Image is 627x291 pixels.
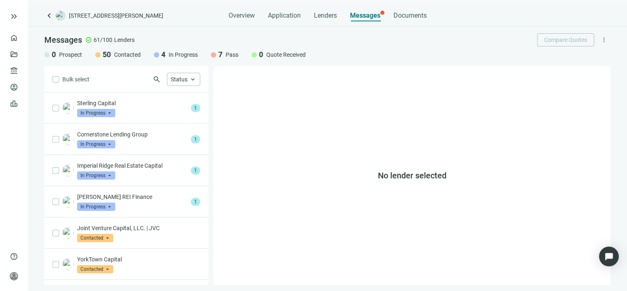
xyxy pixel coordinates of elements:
span: Contacted [77,265,113,273]
button: more_vert [597,33,611,46]
span: 7 [218,50,222,60]
span: Contacted [114,51,141,59]
span: Overview [229,12,255,20]
span: person [10,272,18,280]
span: [STREET_ADDRESS][PERSON_NAME] [69,12,163,20]
span: account_balance [10,67,16,75]
span: Application [268,12,301,20]
p: Sterling Capital [77,99,188,107]
span: Prospect [59,51,82,59]
img: deal-logo [56,11,66,21]
span: check_circle [85,37,92,43]
img: 2066c7fc-4912-48dd-ad82-368884575c3f [62,259,74,270]
span: In Progress [77,203,115,211]
span: Messages [44,35,82,45]
span: 0 [259,50,263,60]
span: Quote Received [266,51,306,59]
span: 1 [191,135,200,143]
span: Messages [350,12,380,19]
span: 4 [161,50,165,60]
span: 50 [103,50,111,60]
span: more_vert [600,36,608,44]
p: [PERSON_NAME] REI Finance [77,193,188,201]
span: 0 [52,50,56,60]
button: keyboard_double_arrow_right [9,12,19,21]
p: Imperial Ridge Real Estate Capital [77,162,188,170]
img: f3f17009-5499-4fdb-ae24-b4f85919d8eb [62,134,74,145]
div: Open Intercom Messenger [599,247,619,266]
span: In Progress [77,171,115,180]
span: Bulk select [62,75,89,84]
a: keyboard_arrow_left [44,11,54,21]
span: Documents [394,12,427,20]
span: 1 [191,104,200,112]
p: Cornerstone Lending Group [77,130,188,139]
img: 68dc55fc-3bf2-43e1-ae9b-d8ca2df9717c [62,227,74,239]
span: In Progress [77,109,115,117]
img: bd827b70-1078-4126-a2a3-5ccea289c42f [62,165,74,176]
span: help [10,252,18,261]
span: 1 [191,198,200,206]
span: In Progress [77,140,115,148]
div: No lender selected [213,66,611,285]
span: 1 [191,166,200,175]
span: 61/100 [94,36,112,44]
p: Joint Venture Capital, LLC. | JVC [77,224,200,232]
button: Compare Quotes [537,33,594,46]
p: YorkTown Capital [77,255,200,263]
span: search [153,75,161,83]
span: Lenders [314,12,337,20]
span: keyboard_arrow_up [189,76,197,83]
span: Lenders [114,36,135,44]
span: Pass [226,51,238,59]
img: 5fbd23af-9cda-4a9b-b3bf-e541953eb12d [62,102,74,114]
span: Contacted [77,234,113,242]
span: In Progress [169,51,198,59]
img: 892ec110-48c5-4e5d-b32d-80237583720c [62,196,74,208]
span: Status [171,76,188,83]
